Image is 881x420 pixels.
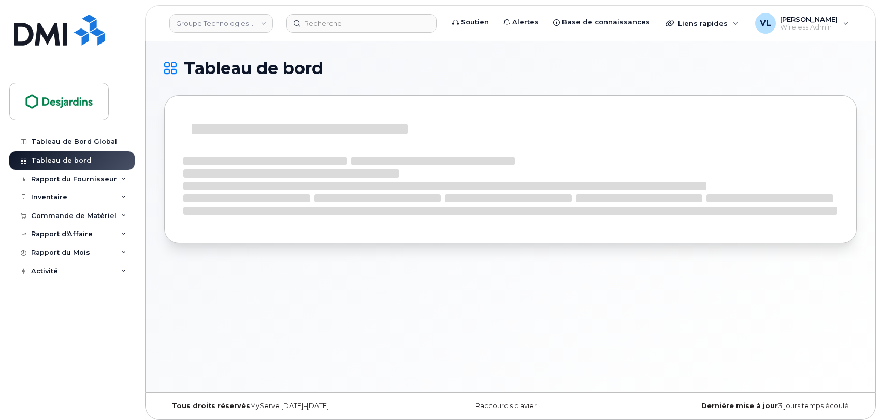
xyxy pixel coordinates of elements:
[475,402,537,410] a: Raccourcis clavier
[172,402,250,410] strong: Tous droits réservés
[626,402,857,410] div: 3 jours temps écoulé
[184,61,323,76] span: Tableau de bord
[701,402,778,410] strong: Dernière mise à jour
[164,402,395,410] div: MyServe [DATE]–[DATE]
